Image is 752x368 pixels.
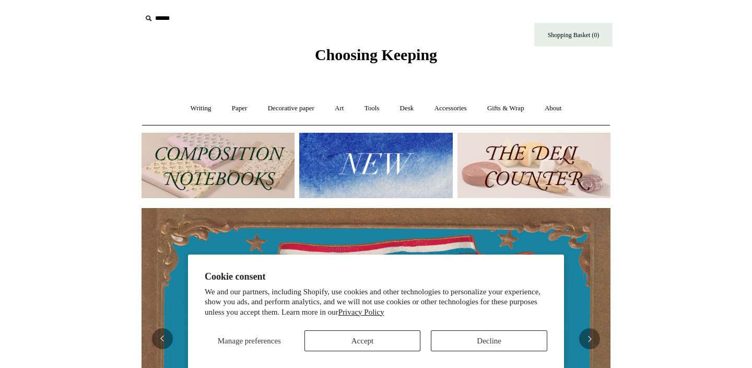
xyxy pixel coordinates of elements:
[315,46,437,63] span: Choosing Keeping
[457,133,610,198] img: The Deli Counter
[304,330,421,351] button: Accept
[205,271,547,282] h2: Cookie consent
[431,330,547,351] button: Decline
[142,133,295,198] img: 202302 Composition ledgers.jpg__PID:69722ee6-fa44-49dd-a067-31375e5d54ec
[535,95,571,122] a: About
[478,95,534,122] a: Gifts & Wrap
[579,328,600,349] button: Next
[205,287,547,318] p: We and our partners, including Shopify, use cookies and other technologies to personalize your ex...
[315,54,437,62] a: Choosing Keeping
[152,328,173,349] button: Previous
[181,95,221,122] a: Writing
[205,330,294,351] button: Manage preferences
[534,23,613,47] a: Shopping Basket (0)
[391,95,424,122] a: Desk
[355,95,389,122] a: Tools
[425,95,476,122] a: Accessories
[222,95,257,122] a: Paper
[338,308,384,316] a: Privacy Policy
[218,337,281,345] span: Manage preferences
[299,133,452,198] img: New.jpg__PID:f73bdf93-380a-4a35-bcfe-7823039498e1
[325,95,353,122] a: Art
[258,95,324,122] a: Decorative paper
